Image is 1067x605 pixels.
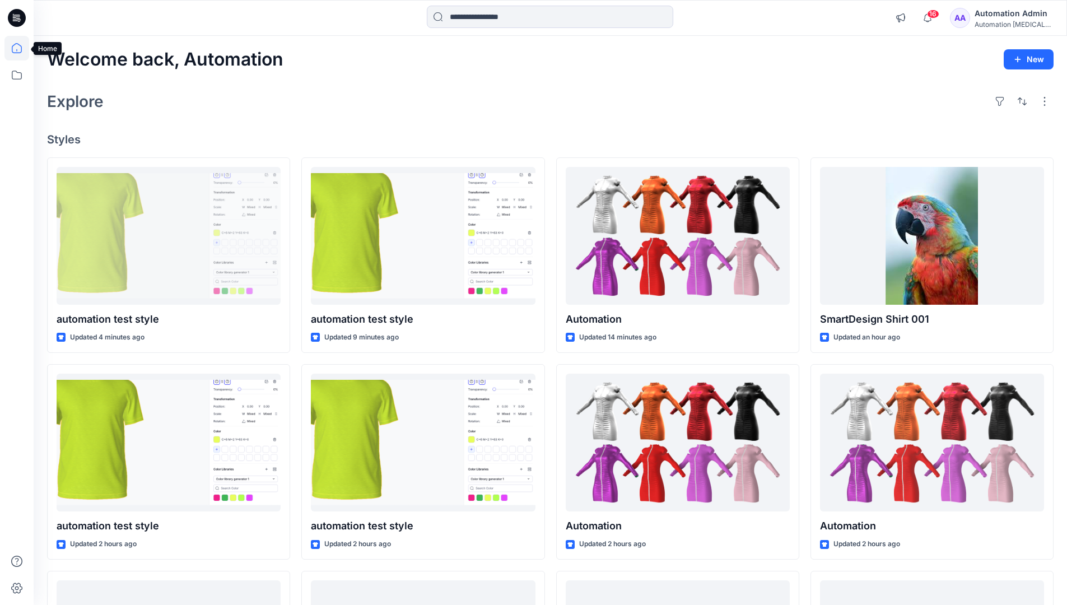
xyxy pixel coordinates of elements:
div: AA [950,8,970,28]
p: automation test style [311,311,535,327]
div: Automation Admin [975,7,1053,20]
a: Automation [566,374,790,512]
h4: Styles [47,133,1054,146]
a: automation test style [57,167,281,305]
p: Updated 2 hours ago [833,538,900,550]
p: Updated 2 hours ago [324,538,391,550]
button: New [1004,49,1054,69]
p: Updated 14 minutes ago [579,332,656,343]
p: Automation [566,311,790,327]
p: Updated 2 hours ago [70,538,137,550]
p: SmartDesign Shirt 001 [820,311,1044,327]
p: Automation [566,518,790,534]
p: Updated an hour ago [833,332,900,343]
a: automation test style [311,167,535,305]
p: Automation [820,518,1044,534]
p: automation test style [57,311,281,327]
span: 16 [927,10,939,18]
h2: Explore [47,92,104,110]
p: automation test style [311,518,535,534]
p: Updated 9 minutes ago [324,332,399,343]
a: SmartDesign Shirt 001 [820,167,1044,305]
p: Updated 4 minutes ago [70,332,145,343]
a: automation test style [311,374,535,512]
h2: Welcome back, Automation [47,49,283,70]
a: Automation [566,167,790,305]
p: Updated 2 hours ago [579,538,646,550]
div: Automation [MEDICAL_DATA]... [975,20,1053,29]
p: automation test style [57,518,281,534]
a: automation test style [57,374,281,512]
a: Automation [820,374,1044,512]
